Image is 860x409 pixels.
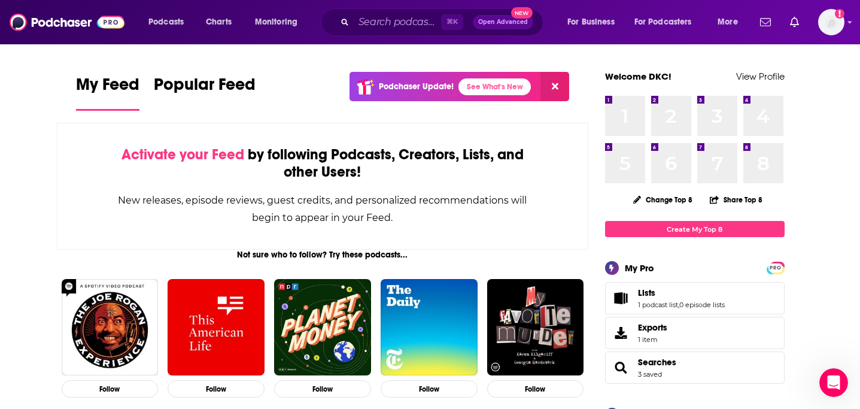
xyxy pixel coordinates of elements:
button: Follow [381,380,478,398]
button: Follow [274,380,371,398]
span: Logged in as dkcmediatechnyc [818,9,844,35]
button: open menu [140,13,199,32]
div: My Pro [625,262,654,274]
span: Open Advanced [478,19,528,25]
div: Not sure who to follow? Try these podcasts... [57,250,589,260]
a: Searches [609,359,633,376]
a: Lists [609,290,633,307]
span: 1 item [638,335,667,344]
a: Show notifications dropdown [785,12,804,32]
button: open menu [247,13,313,32]
span: Exports [609,325,633,341]
span: Exports [638,322,667,333]
div: by following Podcasts, Creators, Lists, and other Users! [117,146,528,181]
a: Show notifications dropdown [755,12,776,32]
button: open menu [709,13,753,32]
span: ⌘ K [441,14,463,30]
button: Follow [62,380,159,398]
span: Lists [605,282,785,314]
button: open menu [627,13,709,32]
img: This American Life [168,279,265,376]
a: Popular Feed [154,74,256,111]
a: Searches [638,357,676,368]
a: PRO [768,263,783,272]
img: The Joe Rogan Experience [62,279,159,376]
span: Activate your Feed [121,146,244,163]
a: My Feed [76,74,139,111]
input: Search podcasts, credits, & more... [354,13,441,32]
a: 0 episode lists [679,301,725,309]
span: Monitoring [255,14,297,31]
img: User Profile [818,9,844,35]
span: Lists [638,287,655,298]
a: 3 saved [638,370,662,378]
a: View Profile [736,71,785,82]
button: Change Top 8 [626,192,700,207]
button: open menu [559,13,630,32]
span: For Business [567,14,615,31]
a: Welcome DKC! [605,71,671,82]
button: Share Top 8 [709,188,763,211]
button: Open AdvancedNew [473,15,533,29]
a: Charts [198,13,239,32]
a: 1 podcast list [638,301,678,309]
span: More [718,14,738,31]
img: Planet Money [274,279,371,376]
a: Exports [605,317,785,349]
span: Podcasts [148,14,184,31]
button: Show profile menu [818,9,844,35]
p: Podchaser Update! [379,81,454,92]
svg: Add a profile image [835,9,844,19]
img: My Favorite Murder with Karen Kilgariff and Georgia Hardstark [487,279,584,376]
span: , [678,301,679,309]
div: Search podcasts, credits, & more... [332,8,555,36]
div: New releases, episode reviews, guest credits, and personalized recommendations will begin to appe... [117,192,528,226]
span: My Feed [76,74,139,102]
img: Podchaser - Follow, Share and Rate Podcasts [10,11,124,34]
span: New [511,7,533,19]
span: Charts [206,14,232,31]
a: Lists [638,287,725,298]
a: See What's New [458,78,531,95]
span: Searches [605,352,785,384]
img: The Daily [381,279,478,376]
span: Popular Feed [154,74,256,102]
iframe: Intercom live chat [819,368,848,397]
a: Create My Top 8 [605,221,785,237]
button: Follow [487,380,584,398]
button: Follow [168,380,265,398]
span: For Podcasters [634,14,692,31]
